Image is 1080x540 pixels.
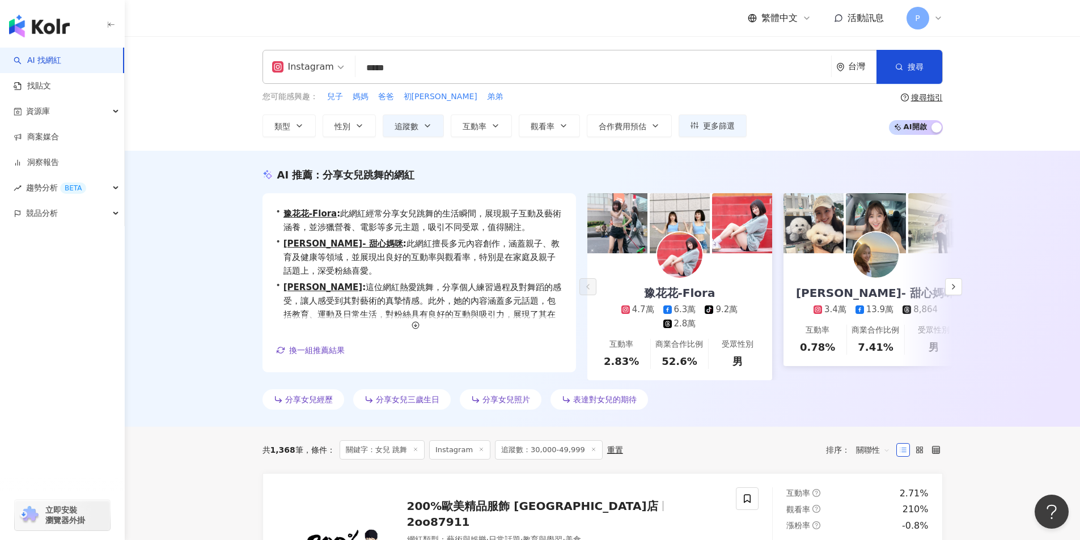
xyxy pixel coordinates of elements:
[26,99,50,124] span: 資源庫
[599,122,646,131] span: 合作費用預估
[378,91,394,103] span: 爸爸
[276,237,562,278] div: •
[712,193,772,253] img: post-image
[482,395,530,404] span: 分享女兒照片
[340,440,425,460] span: 關鍵字：女兒 跳舞
[785,285,967,301] div: [PERSON_NAME]- 甜心媽咪
[657,232,702,278] img: KOL Avatar
[327,91,343,103] span: 兒子
[848,62,876,71] div: 台灣
[283,209,337,219] a: 豫花花-Flora
[824,304,846,316] div: 3.4萬
[26,201,58,226] span: 競品分析
[786,488,810,498] span: 互動率
[650,193,710,253] img: post-image
[60,182,86,194] div: BETA
[18,506,40,524] img: chrome extension
[674,304,696,316] div: 6.3萬
[806,325,829,336] div: 互動率
[262,91,318,103] span: 您可能感興趣：
[376,395,439,404] span: 分享女兒三歲生日
[715,304,738,316] div: 9.2萬
[908,62,924,71] span: 搜尋
[607,445,623,454] div: 重置
[337,209,340,219] span: :
[587,253,772,380] a: 豫花花-Flora4.7萬6.3萬9.2萬2.8萬互動率2.83%商業合作比例52.6%受眾性別男
[848,12,884,23] span: 活動訊息
[908,193,968,253] img: post-image
[587,193,647,253] img: post-image
[327,91,344,103] button: 兒子
[283,280,562,335] span: 這位網紅熱愛跳舞，分享個人練習過程及對舞蹈的感受，讓人感受到其對藝術的真摯情感。此外，她的內容涵蓋多元話題，包括教育、運動及日常生活，對粉絲具有良好的互動與吸引力，展現了其在不同領域的影響力。
[573,395,637,404] span: 表達對女兒的期待
[383,114,444,137] button: 追蹤數
[45,505,85,525] span: 立即安裝 瀏覽器外掛
[262,445,303,454] div: 共 筆
[274,122,290,131] span: 類型
[262,114,316,137] button: 類型
[362,282,366,292] span: :
[334,122,350,131] span: 性別
[378,91,395,103] button: 爸爸
[272,58,334,76] div: Instagram
[903,503,929,516] div: 210%
[902,520,928,532] div: -0.8%
[323,169,414,181] span: 分享女兒跳舞的網紅
[655,339,703,350] div: 商業合作比例
[1035,495,1069,529] iframe: Help Scout Beacon - Open
[846,193,906,253] img: post-image
[812,505,820,513] span: question-circle
[761,12,798,24] span: 繁體中文
[463,122,486,131] span: 互動率
[14,184,22,192] span: rise
[679,114,747,137] button: 更多篩選
[403,91,478,103] button: 初[PERSON_NAME]
[929,340,939,354] div: 男
[486,91,503,103] button: 弟弟
[915,12,920,24] span: P
[722,339,753,350] div: 受眾性別
[674,318,696,330] div: 2.8萬
[836,63,845,71] span: environment
[911,93,943,102] div: 搜尋指引
[786,505,810,514] span: 觀看率
[732,354,743,368] div: 男
[276,207,562,234] div: •
[14,131,59,143] a: 商案媒合
[15,500,110,530] a: chrome extension立即安裝 瀏覽器外掛
[783,253,968,366] a: [PERSON_NAME]- 甜心媽咪3.4萬13.9萬8,864互動率0.78%商業合作比例7.41%受眾性別男
[856,441,890,459] span: 關聯性
[918,325,950,336] div: 受眾性別
[487,91,503,103] span: 弟弟
[353,91,369,103] span: 媽媽
[812,521,820,529] span: question-circle
[451,114,512,137] button: 互動率
[270,445,295,454] span: 1,368
[495,440,603,460] span: 追蹤數：30,000-49,999
[826,441,896,459] div: 排序：
[352,91,369,103] button: 媽媽
[14,80,51,92] a: 找貼文
[901,93,909,101] span: question-circle
[604,354,639,368] div: 2.83%
[609,339,633,350] div: 互動率
[703,121,735,130] span: 更多篩選
[531,122,554,131] span: 觀看率
[289,346,345,355] span: 換一組推薦結果
[14,157,59,168] a: 洞察報告
[276,280,562,335] div: •
[866,304,893,316] div: 13.9萬
[14,55,61,66] a: searchAI 找網紅
[853,232,899,278] img: KOL Avatar
[852,325,899,336] div: 商業合作比例
[283,207,562,234] span: 此網紅經常分享女兒跳舞的生活瞬間，展現親子互動及藝術涵養，並涉獵營養、電影等多元主題，吸引不同受眾，值得關注。
[404,91,477,103] span: 初[PERSON_NAME]
[9,15,70,37] img: logo
[277,168,415,182] div: AI 推薦 ：
[632,304,654,316] div: 4.7萬
[283,282,362,292] a: [PERSON_NAME]
[633,285,727,301] div: 豫花花-Flora
[303,445,335,454] span: 條件 ：
[403,239,406,249] span: :
[407,515,470,529] span: 2oo87911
